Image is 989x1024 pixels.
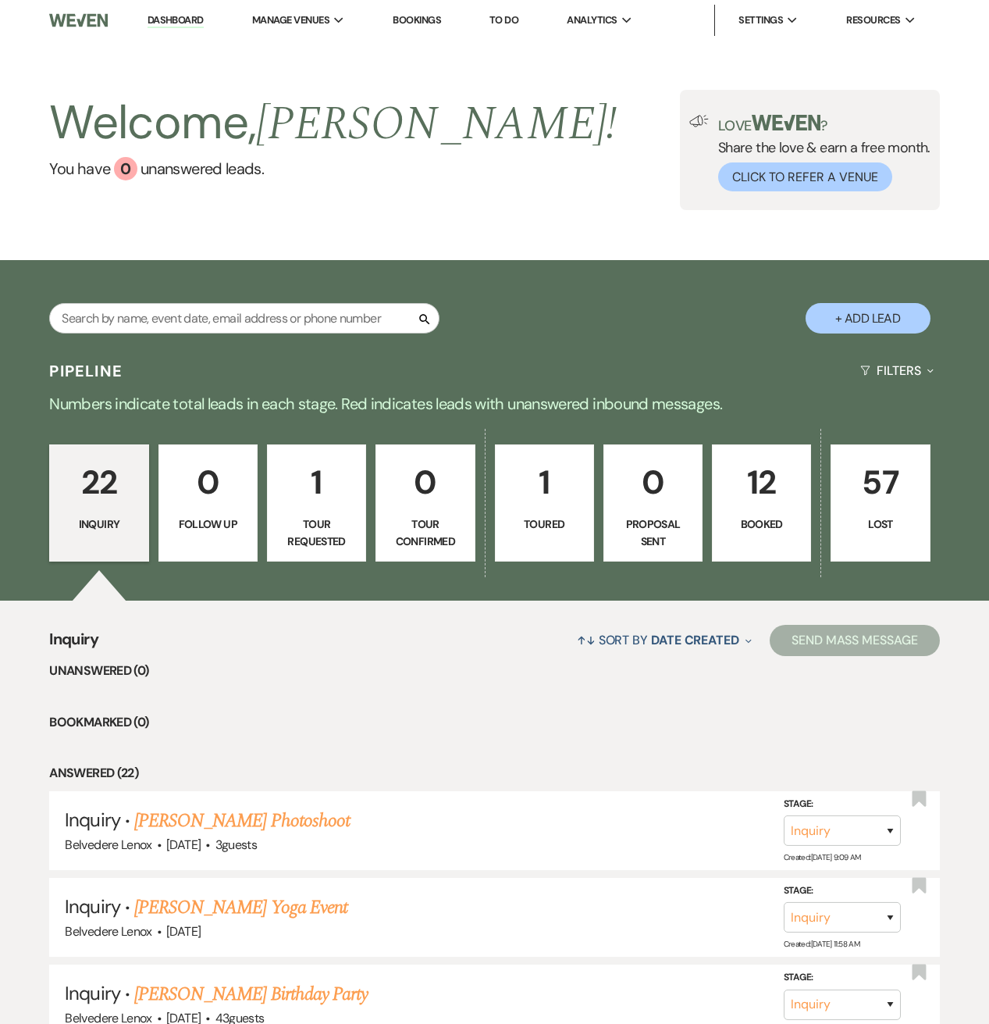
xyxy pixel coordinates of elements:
[846,12,900,28] span: Resources
[841,456,920,508] p: 57
[784,852,861,862] span: Created: [DATE] 9:09 AM
[386,456,464,508] p: 0
[277,516,356,551] p: Tour Requested
[65,837,151,853] span: Belvedere Lenox
[49,90,617,157] h2: Welcome,
[166,837,201,853] span: [DATE]
[505,516,584,533] p: Toured
[65,808,119,832] span: Inquiry
[689,115,709,127] img: loud-speaker-illustration.svg
[831,444,930,562] a: 57Lost
[784,796,901,813] label: Stage:
[854,350,939,391] button: Filters
[784,969,901,987] label: Stage:
[277,456,356,508] p: 1
[114,157,137,180] div: 0
[134,894,347,922] a: [PERSON_NAME] Yoga Event
[386,516,464,551] p: Tour Confirmed
[614,456,692,508] p: 0
[65,923,151,940] span: Belvedere Lenox
[375,444,475,562] a: 0Tour Confirmed
[718,162,892,191] button: Click to Refer a Venue
[49,360,123,382] h3: Pipeline
[49,444,148,562] a: 22Inquiry
[738,12,783,28] span: Settings
[567,12,617,28] span: Analytics
[49,763,939,783] li: Answered (22)
[614,516,692,551] p: Proposal Sent
[49,157,617,180] a: You have 0 unanswered leads.
[169,516,247,533] p: Follow Up
[158,444,258,562] a: 0Follow Up
[841,516,920,533] p: Lost
[65,894,119,919] span: Inquiry
[267,444,366,562] a: 1Tour Requested
[651,632,739,648] span: Date Created
[577,632,596,648] span: ↑↓
[49,303,439,334] input: Search by name, event date, email address or phone number
[505,456,584,508] p: 1
[495,444,594,562] a: 1Toured
[784,883,901,900] label: Stage:
[49,627,98,661] span: Inquiry
[752,115,821,130] img: weven-logo-green.svg
[256,88,617,160] span: [PERSON_NAME] !
[770,625,940,656] button: Send Mass Message
[603,444,703,562] a: 0Proposal Sent
[148,13,204,28] a: Dashboard
[49,4,107,37] img: Weven Logo
[722,516,801,533] p: Booked
[65,981,119,1005] span: Inquiry
[718,115,930,133] p: Love ?
[215,837,258,853] span: 3 guests
[59,516,138,533] p: Inquiry
[571,619,758,661] button: Sort By Date Created
[49,661,939,681] li: Unanswered (0)
[49,712,939,733] li: Bookmarked (0)
[712,444,811,562] a: 12Booked
[784,939,859,949] span: Created: [DATE] 11:58 AM
[393,13,441,27] a: Bookings
[722,456,801,508] p: 12
[134,980,368,1008] a: [PERSON_NAME] Birthday Party
[169,456,247,508] p: 0
[489,13,518,27] a: To Do
[709,115,930,191] div: Share the love & earn a free month.
[134,807,350,835] a: [PERSON_NAME] Photoshoot
[166,923,201,940] span: [DATE]
[252,12,329,28] span: Manage Venues
[59,456,138,508] p: 22
[806,303,930,334] button: + Add Lead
